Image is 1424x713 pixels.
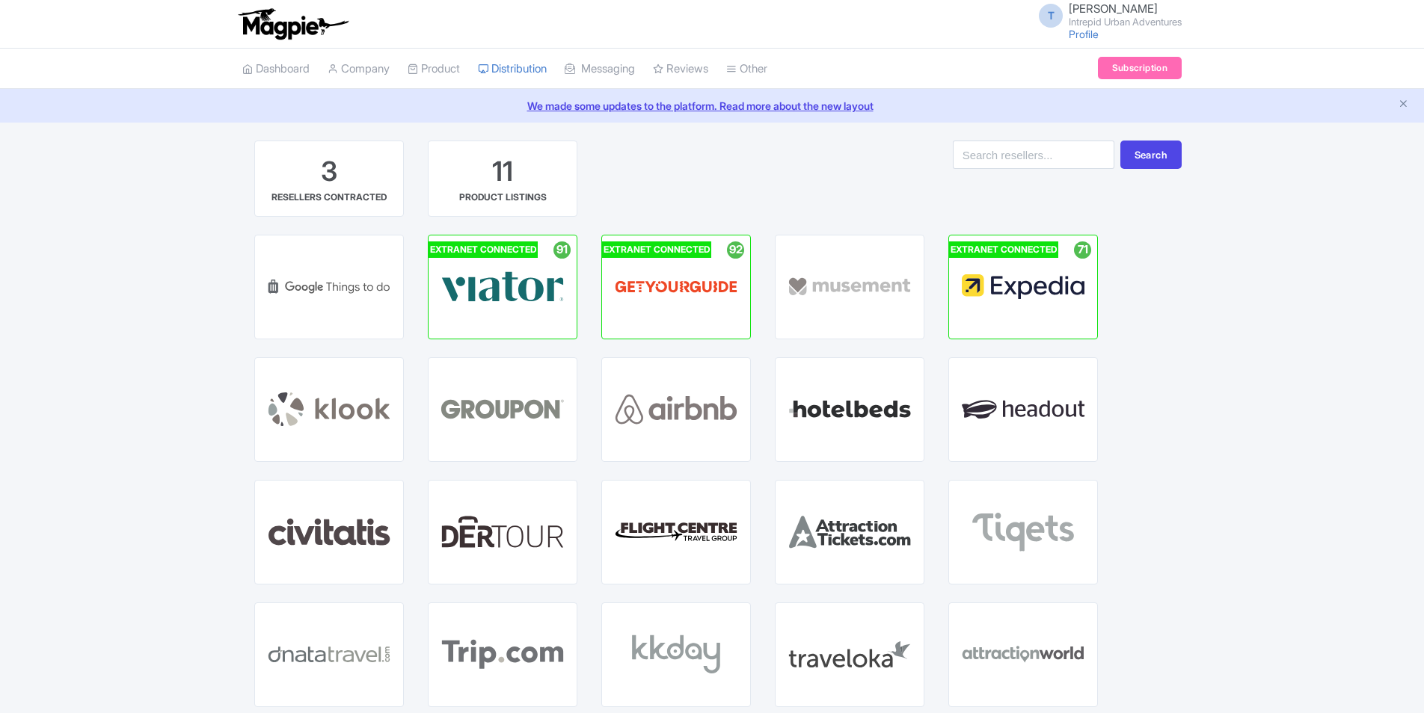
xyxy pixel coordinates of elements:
button: Search [1120,141,1182,169]
a: EXTRANET CONNECTED 71 [948,235,1098,339]
a: Profile [1069,28,1099,40]
a: 11 PRODUCT LISTINGS [428,141,577,217]
a: T [PERSON_NAME] Intrepid Urban Adventures [1030,3,1182,27]
div: 3 [321,153,337,191]
a: EXTRANET CONNECTED 91 [428,235,577,339]
img: logo-ab69f6fb50320c5b225c76a69d11143b.png [235,7,351,40]
span: [PERSON_NAME] [1069,1,1158,16]
a: 3 RESELLERS CONTRACTED [254,141,404,217]
div: PRODUCT LISTINGS [459,191,547,204]
button: Close announcement [1398,96,1409,114]
a: Distribution [478,49,547,90]
a: Dashboard [242,49,310,90]
div: RESELLERS CONTRACTED [271,191,387,204]
input: Search resellers... [953,141,1114,169]
a: EXTRANET CONNECTED 92 [601,235,751,339]
a: Reviews [653,49,708,90]
a: We made some updates to the platform. Read more about the new layout [9,98,1415,114]
a: Messaging [565,49,635,90]
a: Subscription [1098,57,1182,79]
a: Company [328,49,390,90]
small: Intrepid Urban Adventures [1069,17,1182,27]
a: Other [726,49,767,90]
span: T [1039,4,1063,28]
div: 11 [492,153,513,191]
a: Product [408,49,460,90]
